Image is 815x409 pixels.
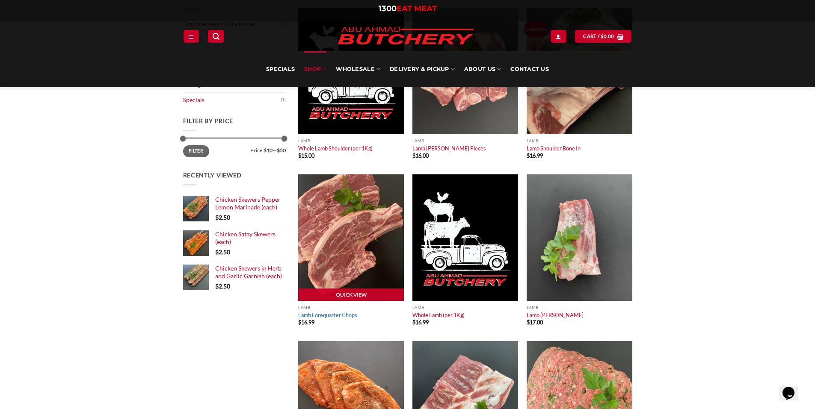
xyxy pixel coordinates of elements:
p: Lamb [527,305,632,310]
a: Delivery & Pickup [390,51,455,87]
span: $ [412,319,415,326]
a: Specials [183,93,281,108]
img: Lamb_forequarter_Chops (per 1Kg) [298,174,404,301]
a: Lamb Forequarter Chops [298,312,357,318]
p: Lamb [298,138,404,143]
a: SHOP [304,51,326,87]
a: Lamb Shoulder Bone In [527,145,581,152]
a: Wholesale [336,51,380,87]
span: Chicken Satay Skewers (each) [215,230,276,245]
a: Whole Lamb Shoulder (per 1Kg) [298,145,373,152]
p: Lamb [412,138,518,143]
a: Whole Lamb (per 1Kg) [412,312,465,318]
a: Search [208,30,224,42]
span: $ [215,248,219,256]
a: View cart [575,30,631,42]
bdi: 15.00 [298,152,314,159]
bdi: 16.99 [412,319,429,326]
span: $ [412,152,415,159]
bdi: 2.50 [215,282,230,290]
div: Price: — [183,145,286,153]
span: $ [215,214,219,221]
span: Chicken Skewers Pepper Lemon Marinade (each) [215,196,281,211]
span: (1) [281,94,286,106]
span: Recently Viewed [183,171,242,179]
span: $10 [264,147,273,153]
a: Lamb [PERSON_NAME] Pieces [412,145,486,152]
a: Lamb [PERSON_NAME] [527,312,584,318]
a: Chicken Satay Skewers (each) [215,230,286,246]
a: Menu [184,30,199,42]
a: Chicken Skewers in Herb and Garlic Garnish (each) [215,265,286,280]
span: Cart / [583,32,614,40]
span: $50 [277,147,286,153]
a: Login [551,30,566,42]
span: $ [527,152,530,159]
span: $ [527,319,530,326]
p: Lamb [527,138,632,143]
img: Abu Ahmad Butchery [331,21,480,51]
span: $ [298,152,301,159]
a: Specials [266,51,295,87]
bdi: 16.99 [298,319,314,326]
button: Filter [183,145,209,157]
a: About Us [464,51,501,87]
bdi: 16.00 [412,152,429,159]
bdi: 0.00 [601,33,614,39]
span: $ [298,319,301,326]
bdi: 17.00 [527,319,543,326]
span: 1300 [379,4,397,13]
a: 1300EAT MEAT [379,4,437,13]
img: Lamb Shanks [527,174,632,301]
span: $ [601,32,604,40]
iframe: chat widget [779,375,806,400]
a: Chicken Skewers Pepper Lemon Marinade (each) [215,196,286,212]
span: Filter by price [183,117,234,124]
span: EAT MEAT [397,4,437,13]
p: Lamb [412,305,518,310]
p: Lamb [298,305,404,310]
span: Chicken Skewers in Herb and Garlic Garnish (each) [215,265,282,280]
bdi: 2.50 [215,214,230,221]
bdi: 16.99 [527,152,543,159]
bdi: 2.50 [215,248,230,256]
span: $ [215,282,219,290]
img: Whole Lamb (per 1Kg) [412,174,518,301]
a: Contact Us [510,51,549,87]
a: Quick View [298,288,404,301]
